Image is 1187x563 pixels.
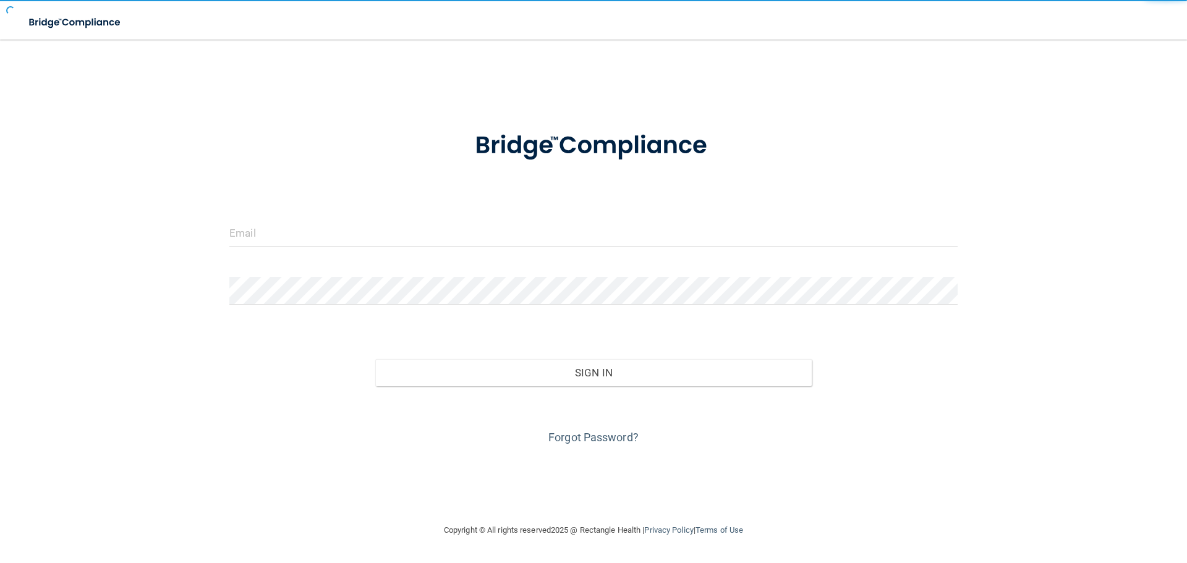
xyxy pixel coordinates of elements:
button: Sign In [375,359,812,386]
img: bridge_compliance_login_screen.278c3ca4.svg [449,114,738,178]
img: bridge_compliance_login_screen.278c3ca4.svg [19,10,132,35]
div: Copyright © All rights reserved 2025 @ Rectangle Health | | [368,510,819,550]
input: Email [229,219,958,247]
a: Terms of Use [696,525,743,535]
a: Privacy Policy [644,525,693,535]
a: Forgot Password? [548,431,639,444]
